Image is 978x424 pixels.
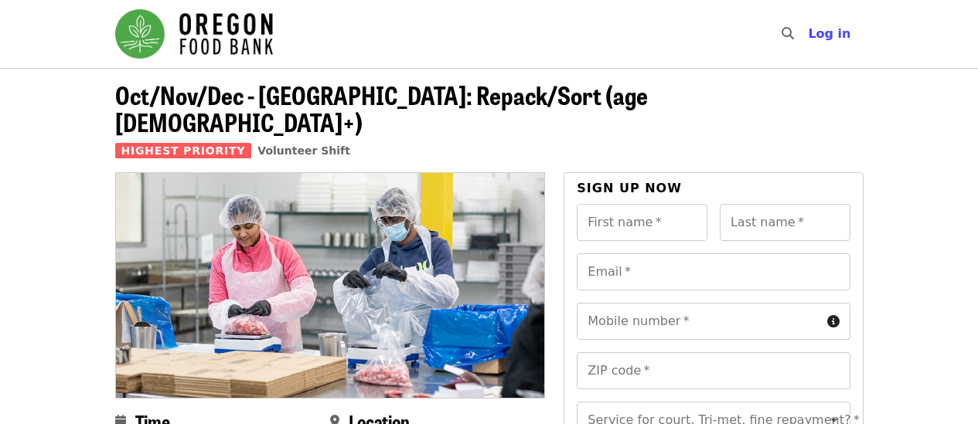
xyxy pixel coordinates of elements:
span: Oct/Nov/Dec - [GEOGRAPHIC_DATA]: Repack/Sort (age [DEMOGRAPHIC_DATA]+) [115,76,648,140]
input: Last name [720,204,850,241]
input: ZIP code [577,352,850,389]
span: Highest Priority [115,143,252,158]
input: Email [577,253,850,290]
button: Log in [796,19,863,49]
img: Oregon Food Bank - Home [115,9,273,59]
i: search icon [782,26,794,41]
input: Mobile number [577,303,820,340]
a: Volunteer Shift [257,144,350,157]
span: Sign up now [577,181,682,195]
i: circle-info icon [827,314,840,329]
input: First name [577,204,707,241]
img: Oct/Nov/Dec - Beaverton: Repack/Sort (age 10+) organized by Oregon Food Bank [116,173,545,397]
span: Log in [808,26,850,41]
input: Search [803,15,816,53]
